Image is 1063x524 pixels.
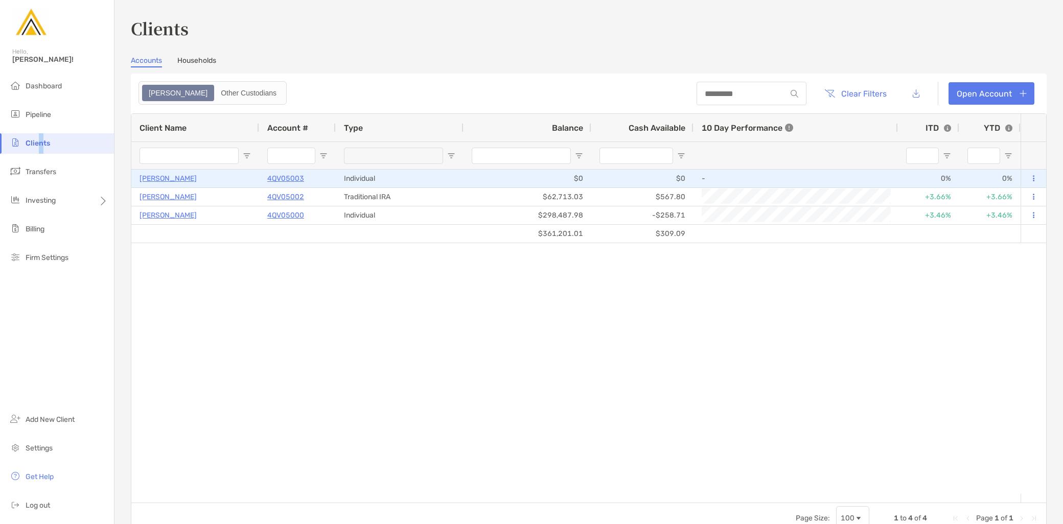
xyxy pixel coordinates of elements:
[26,110,51,119] span: Pipeline
[26,415,75,424] span: Add New Client
[959,188,1021,206] div: +3.66%
[140,209,197,222] a: [PERSON_NAME]
[984,123,1012,133] div: YTD
[9,498,21,511] img: logout icon
[138,81,287,105] div: segmented control
[599,148,673,164] input: Cash Available Filter Input
[898,206,959,224] div: +3.46%
[9,108,21,120] img: pipeline icon
[267,209,304,222] a: 4QV05000
[131,16,1047,40] h3: Clients
[447,152,455,160] button: Open Filter Menu
[464,206,591,224] div: $298,487.98
[267,123,308,133] span: Account #
[26,472,54,481] span: Get Help
[967,148,1000,164] input: YTD Filter Input
[140,148,239,164] input: Client Name Filter Input
[926,123,951,133] div: ITD
[900,514,907,522] span: to
[131,56,162,67] a: Accounts
[629,123,685,133] span: Cash Available
[9,79,21,91] img: dashboard icon
[898,170,959,187] div: 0%
[267,190,304,203] a: 4QV05002
[12,55,108,64] span: [PERSON_NAME]!
[243,152,251,160] button: Open Filter Menu
[140,172,197,185] a: [PERSON_NAME]
[591,170,694,187] div: $0
[591,206,694,224] div: -$258.71
[336,206,464,224] div: Individual
[9,194,21,206] img: investing icon
[26,168,56,176] span: Transfers
[976,514,993,522] span: Page
[472,148,571,164] input: Balance Filter Input
[591,188,694,206] div: $567.80
[140,123,187,133] span: Client Name
[336,170,464,187] div: Individual
[143,86,213,100] div: Zoe
[9,413,21,425] img: add_new_client icon
[464,170,591,187] div: $0
[791,90,798,98] img: input icon
[796,514,830,522] div: Page Size:
[1009,514,1013,522] span: 1
[9,441,21,454] img: settings icon
[591,225,694,243] div: $309.09
[464,188,591,206] div: $62,713.03
[26,225,44,233] span: Billing
[702,114,793,141] div: 10 Day Performance
[898,188,959,206] div: +3.66%
[1001,514,1007,522] span: of
[952,514,960,522] div: First Page
[267,172,304,185] a: 4QV05003
[267,148,315,164] input: Account # Filter Input
[922,514,927,522] span: 4
[215,86,282,100] div: Other Custodians
[344,123,363,133] span: Type
[26,139,50,148] span: Clients
[677,152,685,160] button: Open Filter Menu
[906,148,939,164] input: ITD Filter Input
[26,501,50,510] span: Log out
[894,514,898,522] span: 1
[9,470,21,482] img: get-help icon
[1004,152,1012,160] button: Open Filter Menu
[9,165,21,177] img: transfers icon
[319,152,328,160] button: Open Filter Menu
[26,444,53,452] span: Settings
[464,225,591,243] div: $361,201.01
[140,190,197,203] a: [PERSON_NAME]
[9,251,21,263] img: firm-settings icon
[552,123,583,133] span: Balance
[914,514,921,522] span: of
[959,206,1021,224] div: +3.46%
[817,82,894,105] button: Clear Filters
[943,152,951,160] button: Open Filter Menu
[12,4,49,41] img: Zoe Logo
[336,188,464,206] div: Traditional IRA
[26,82,62,90] span: Dashboard
[908,514,913,522] span: 4
[949,82,1034,105] a: Open Account
[9,222,21,234] img: billing icon
[964,514,972,522] div: Previous Page
[575,152,583,160] button: Open Filter Menu
[841,514,854,522] div: 100
[1030,514,1038,522] div: Last Page
[1018,514,1026,522] div: Next Page
[959,170,1021,187] div: 0%
[177,56,216,67] a: Households
[9,136,21,149] img: clients icon
[26,196,56,205] span: Investing
[702,170,890,187] div: -
[995,514,999,522] span: 1
[26,253,68,262] span: Firm Settings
